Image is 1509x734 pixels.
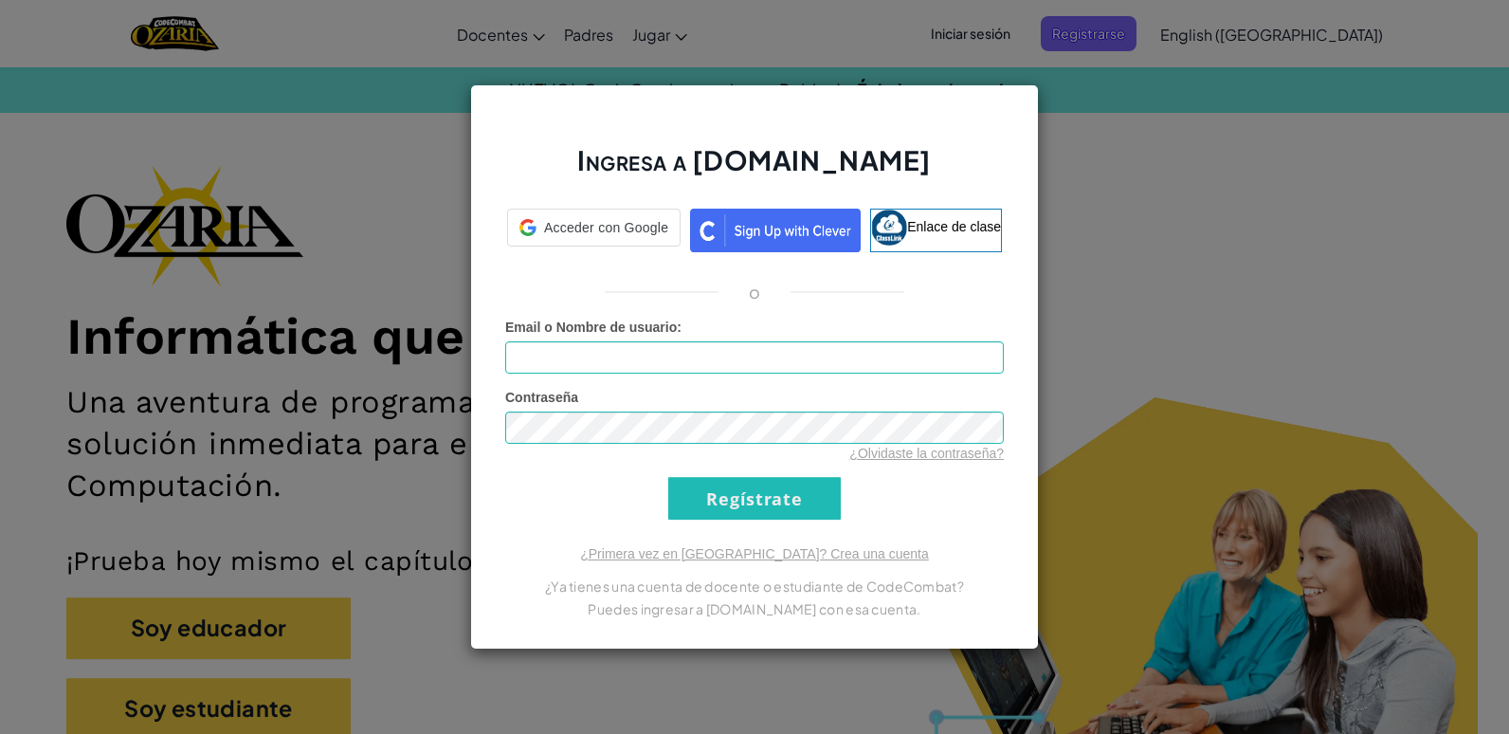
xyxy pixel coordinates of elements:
[507,209,681,247] div: Acceder con Google
[749,281,760,303] p: o
[505,320,677,335] span: Email o Nombre de usuario
[505,575,1004,597] p: ¿Ya tienes una cuenta de docente o estudiante de CodeCombat?
[544,218,668,237] span: Acceder con Google
[871,210,907,246] img: classlink-logo-small.png
[507,209,681,252] a: Acceder con Google
[505,142,1004,197] h2: Ingresa a [DOMAIN_NAME]
[849,446,1004,461] a: ¿Olvidaste la contraseña?
[907,219,1001,234] span: Enlace de clase
[690,209,861,252] img: clever_sso_button@2x.png
[505,318,682,337] label: :
[668,477,841,520] input: Regístrate
[505,390,578,405] span: Contraseña
[580,546,929,561] a: ¿Primera vez en [GEOGRAPHIC_DATA]? Crea una cuenta
[505,597,1004,620] p: Puedes ingresar a [DOMAIN_NAME] con esa cuenta.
